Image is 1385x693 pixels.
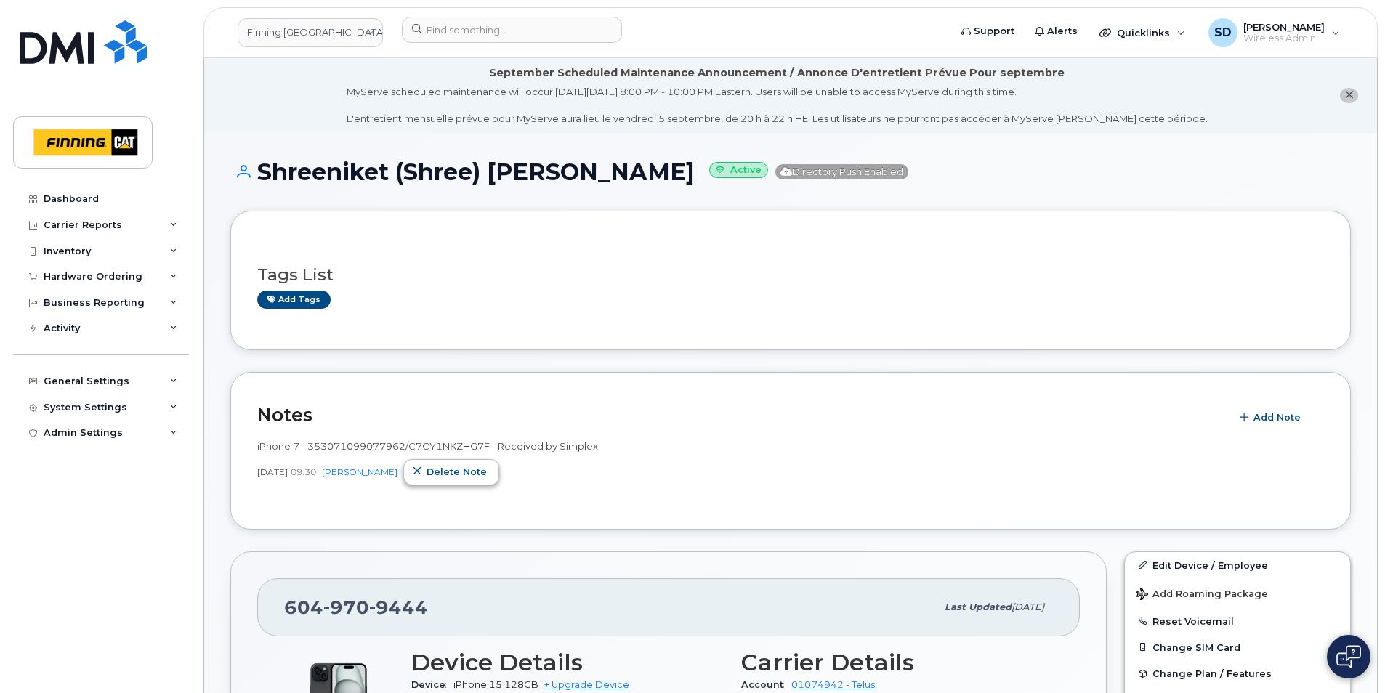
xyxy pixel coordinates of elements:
[1125,660,1350,686] button: Change Plan / Features
[741,679,791,690] span: Account
[291,466,316,478] span: 09:30
[544,679,629,690] a: + Upgrade Device
[453,679,538,690] span: iPhone 15 128GB
[369,596,428,618] span: 9444
[1136,588,1268,602] span: Add Roaming Package
[427,465,487,479] span: Delete note
[284,596,428,618] span: 604
[322,466,397,477] a: [PERSON_NAME]
[1012,601,1044,612] span: [DATE]
[1125,578,1350,608] button: Add Roaming Package
[775,164,908,179] span: Directory Push Enabled
[257,291,331,309] a: Add tags
[741,649,1054,676] h3: Carrier Details
[1230,405,1313,431] button: Add Note
[489,65,1065,81] div: September Scheduled Maintenance Announcement / Annonce D'entretient Prévue Pour septembre
[791,679,875,690] a: 01074942 - Telus
[257,440,598,452] span: iPhone 7 - 353071099077962/C7CY1NKZHG7F - Received by Simplex
[1253,410,1301,424] span: Add Note
[257,266,1324,284] h3: Tags List
[945,601,1012,612] span: Last updated
[1125,634,1350,660] button: Change SIM Card
[1152,668,1272,679] span: Change Plan / Features
[1125,552,1350,578] a: Edit Device / Employee
[347,85,1208,126] div: MyServe scheduled maintenance will occur [DATE][DATE] 8:00 PM - 10:00 PM Eastern. Users will be u...
[1336,645,1361,668] img: Open chat
[403,459,499,485] button: Delete note
[411,649,724,676] h3: Device Details
[257,466,288,478] span: [DATE]
[257,404,1223,426] h2: Notes
[411,679,453,690] span: Device
[230,159,1351,185] h1: Shreeniket (Shree) [PERSON_NAME]
[1340,88,1358,103] button: close notification
[1125,608,1350,634] button: Reset Voicemail
[709,162,768,179] small: Active
[323,596,369,618] span: 970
